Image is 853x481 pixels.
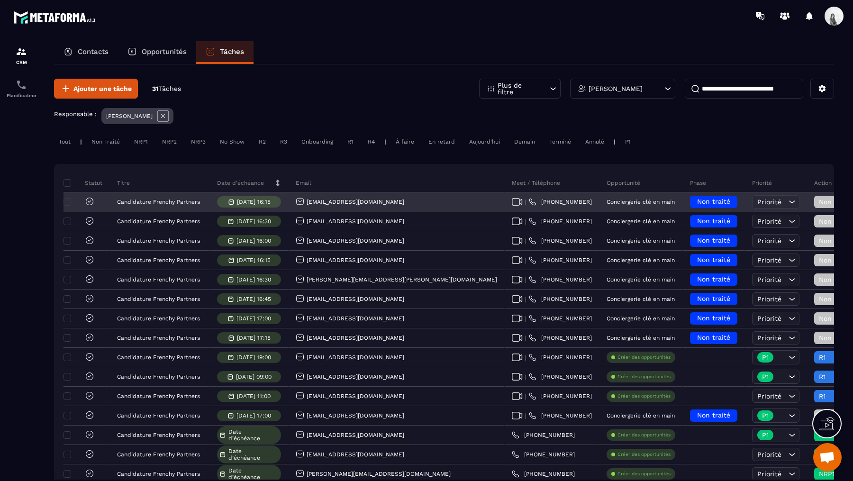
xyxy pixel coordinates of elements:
[525,373,526,381] span: |
[697,295,730,302] span: Non traité
[529,276,592,283] a: [PHONE_NUMBER]
[757,295,781,303] span: Priorité
[117,237,200,244] p: Candidature Frenchy Partners
[2,39,40,72] a: formationformationCRM
[54,136,75,147] div: Tout
[607,296,675,302] p: Conciergerie clé en main
[757,218,781,225] span: Priorité
[544,136,576,147] div: Terminé
[529,334,592,342] a: [PHONE_NUMBER]
[2,93,40,98] p: Planificateur
[228,428,279,442] span: Date d’échéance
[757,451,781,458] span: Priorité
[237,199,271,205] p: [DATE] 16:15
[814,179,832,187] p: Action
[275,136,292,147] div: R3
[607,335,675,341] p: Conciergerie clé en main
[215,136,249,147] div: No Show
[525,237,526,245] span: |
[236,315,271,322] p: [DATE] 17:00
[117,451,200,458] p: Candidature Frenchy Partners
[757,198,781,206] span: Priorité
[117,432,200,438] p: Candidature Frenchy Partners
[607,412,675,419] p: Conciergerie clé en main
[512,431,575,439] a: [PHONE_NUMBER]
[525,393,526,400] span: |
[236,373,272,380] p: [DATE] 09:00
[196,41,254,64] a: Tâches
[152,84,181,93] p: 31
[237,393,271,399] p: [DATE] 11:00
[607,218,675,225] p: Conciergerie clé en main
[236,218,271,225] p: [DATE] 16:30
[509,136,540,147] div: Demain
[697,334,730,341] span: Non traité
[117,354,200,361] p: Candidature Frenchy Partners
[54,110,97,118] p: Responsable :
[424,136,460,147] div: En retard
[757,256,781,264] span: Priorité
[617,432,671,438] p: Créer des opportunités
[13,9,99,26] img: logo
[118,41,196,64] a: Opportunités
[236,276,271,283] p: [DATE] 16:30
[607,257,675,263] p: Conciergerie clé en main
[73,84,132,93] span: Ajouter une tâche
[2,60,40,65] p: CRM
[217,179,264,187] p: Date d’échéance
[697,198,730,205] span: Non traité
[757,237,781,245] span: Priorité
[117,276,200,283] p: Candidature Frenchy Partners
[757,276,781,283] span: Priorité
[757,470,781,478] span: Priorité
[529,237,592,245] a: [PHONE_NUMBER]
[697,411,730,419] span: Non traité
[525,354,526,361] span: |
[363,136,380,147] div: R4
[384,138,386,145] p: |
[617,471,671,477] p: Créer des opportunités
[529,412,592,419] a: [PHONE_NUMBER]
[512,179,560,187] p: Meet / Téléphone
[16,46,27,57] img: formation
[236,296,271,302] p: [DATE] 16:45
[525,276,526,283] span: |
[697,217,730,225] span: Non traité
[117,296,200,302] p: Candidature Frenchy Partners
[117,179,130,187] p: Titre
[391,136,419,147] div: À faire
[525,412,526,419] span: |
[343,136,358,147] div: R1
[106,113,153,119] p: [PERSON_NAME]
[617,393,671,399] p: Créer des opportunités
[762,432,769,438] p: P1
[117,471,200,477] p: Candidature Frenchy Partners
[87,136,125,147] div: Non Traité
[697,256,730,263] span: Non traité
[142,47,187,56] p: Opportunités
[529,373,592,381] a: [PHONE_NUMBER]
[617,373,671,380] p: Créer des opportunités
[237,335,271,341] p: [DATE] 17:15
[117,373,200,380] p: Candidature Frenchy Partners
[80,138,82,145] p: |
[117,412,200,419] p: Candidature Frenchy Partners
[236,412,271,419] p: [DATE] 17:00
[117,218,200,225] p: Candidature Frenchy Partners
[813,443,842,472] div: Ouvrir le chat
[607,315,675,322] p: Conciergerie clé en main
[254,136,271,147] div: R2
[117,257,200,263] p: Candidature Frenchy Partners
[529,315,592,322] a: [PHONE_NUMBER]
[78,47,109,56] p: Contacts
[16,79,27,91] img: scheduler
[228,467,279,481] span: Date d’échéance
[757,334,781,342] span: Priorité
[236,354,271,361] p: [DATE] 19:00
[757,392,781,400] span: Priorité
[237,257,271,263] p: [DATE] 16:15
[762,373,769,380] p: P1
[297,136,338,147] div: Onboarding
[228,448,279,461] span: Date d’échéance
[498,82,539,95] p: Plus de filtre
